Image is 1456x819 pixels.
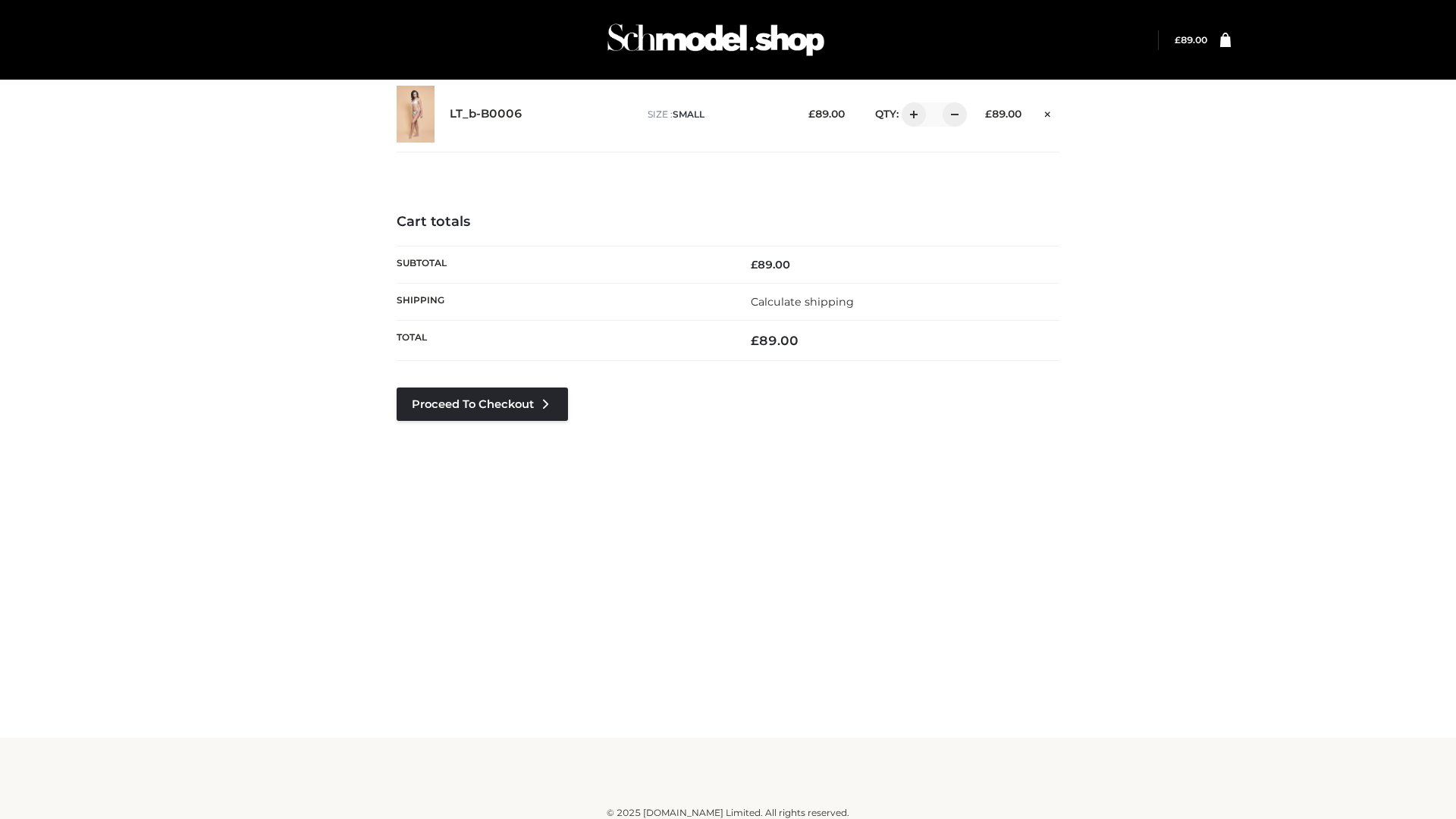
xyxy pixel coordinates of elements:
div: QTY: [860,102,962,127]
h4: Cart totals [397,214,1059,231]
a: LT_b-B0006 [450,107,522,121]
bdi: 89.00 [751,258,790,271]
th: Shipping [397,283,728,320]
p: size : [648,108,785,121]
bdi: 89.00 [751,333,799,348]
a: Calculate shipping [751,295,854,309]
a: Proceed to Checkout [397,388,568,421]
span: £ [808,108,815,120]
a: £89.00 [1175,34,1207,45]
th: Subtotal [397,246,728,283]
bdi: 89.00 [985,108,1021,120]
span: £ [1175,34,1181,45]
span: £ [985,108,992,120]
img: Schmodel Admin 964 [602,10,830,70]
span: SMALL [673,108,704,120]
span: £ [751,258,758,271]
bdi: 89.00 [808,108,845,120]
span: £ [751,333,759,348]
a: Remove this item [1037,102,1059,122]
bdi: 89.00 [1175,34,1207,45]
th: Total [397,321,728,361]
